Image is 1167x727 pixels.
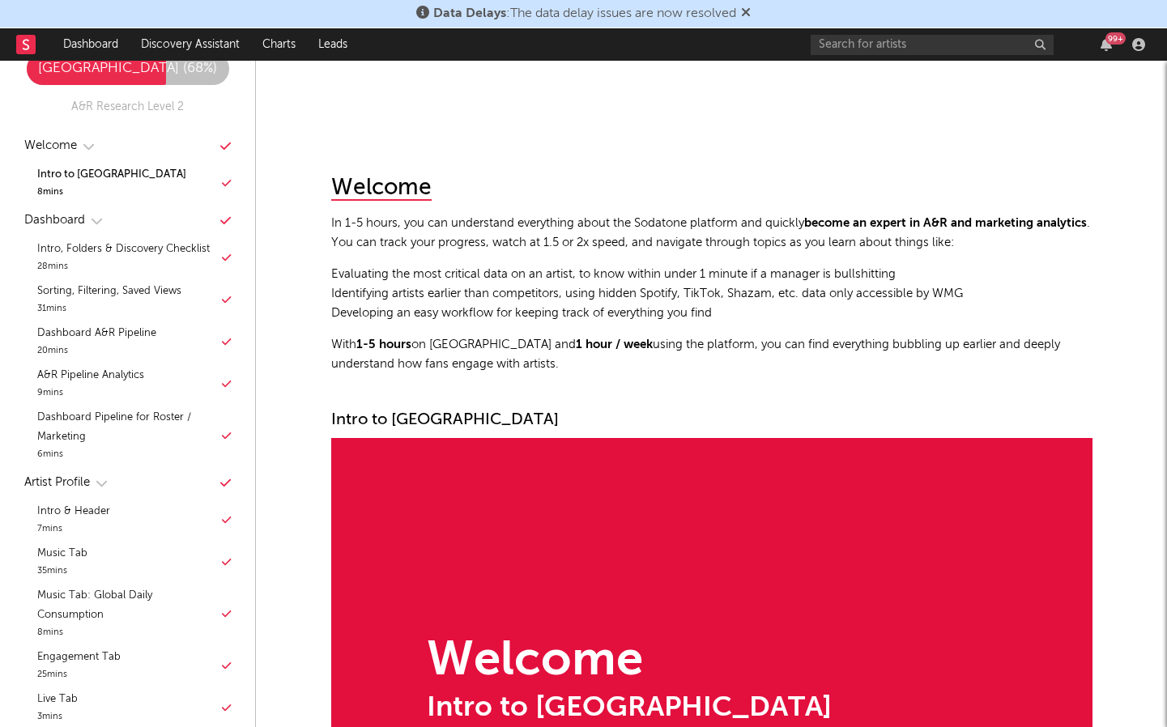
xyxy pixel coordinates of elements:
span: : The data delay issues are now resolved [433,7,736,20]
div: 7 mins [37,521,110,538]
div: 99 + [1105,32,1126,45]
div: 6 mins [37,447,218,463]
div: Intro to [GEOGRAPHIC_DATA] [37,165,186,185]
li: Identifying artists earlier than competitors, using hidden Spotify, TikTok, Shazam, etc. data onl... [331,284,1092,304]
a: Discovery Assistant [130,28,251,61]
span: Dismiss [741,7,751,20]
div: Welcome [427,637,832,686]
div: Artist Profile [24,473,90,492]
div: 31 mins [37,301,181,317]
a: Leads [307,28,359,61]
div: Intro & Header [37,502,110,521]
input: Search for artists [811,35,1054,55]
div: 9 mins [37,385,144,402]
div: A&R Pipeline Analytics [37,366,144,385]
div: Intro, Folders & Discovery Checklist [37,240,210,259]
div: 35 mins [37,563,87,580]
div: Engagement Tab [37,648,121,667]
div: Live Tab [37,690,78,709]
div: Dashboard [24,210,85,230]
div: Intro to [GEOGRAPHIC_DATA] [331,410,1092,430]
div: Sorting, Filtering, Saved Views [37,282,181,301]
p: With on [GEOGRAPHIC_DATA] and using the platform, you can find everything bubbling up earlier and... [331,335,1092,374]
div: 8 mins [37,185,186,201]
div: 3 mins [37,709,78,725]
div: Music Tab [37,544,87,563]
div: 28 mins [37,259,210,275]
div: Dashboard Pipeline for Roster / Marketing [37,408,218,447]
div: Intro to [GEOGRAPHIC_DATA] [427,694,832,722]
div: 25 mins [37,667,121,683]
div: Dashboard A&R Pipeline [37,324,156,343]
li: Evaluating the most critical data on an artist, to know within under 1 minute if a manager is bul... [331,265,1092,284]
strong: 1 hour / week [576,338,653,351]
span: Data Delays [433,7,506,20]
div: Music Tab: Global Daily Consumption [37,586,218,625]
a: Dashboard [52,28,130,61]
div: Welcome [331,176,432,201]
p: In 1-5 hours, you can understand everything about the Sodatone platform and quickly . You can tra... [331,214,1092,253]
div: A&R Research Level 2 [71,97,184,117]
button: 99+ [1101,38,1112,51]
div: 20 mins [37,343,156,359]
li: Developing an easy workflow for keeping track of everything you find [331,304,1092,323]
strong: become an expert in A&R and marketing analytics [804,217,1087,229]
div: 8 mins [37,625,218,641]
a: Charts [251,28,307,61]
div: [GEOGRAPHIC_DATA] ( 68 %) [27,59,229,79]
strong: 1-5 hours [356,338,411,351]
div: Welcome [24,136,77,155]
